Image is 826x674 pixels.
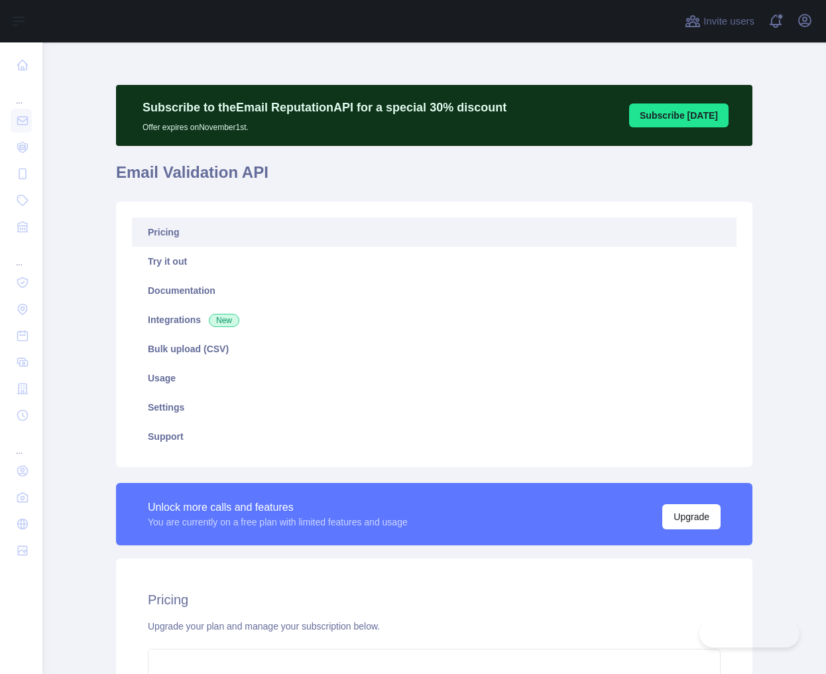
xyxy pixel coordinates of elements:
a: Settings [132,393,737,422]
a: Pricing [132,218,737,247]
button: Subscribe [DATE] [629,103,729,127]
div: Upgrade your plan and manage your subscription below. [148,620,721,633]
h1: Email Validation API [116,162,752,194]
a: Usage [132,364,737,393]
a: Support [132,422,737,451]
div: ... [11,80,32,106]
span: Invite users [703,14,754,29]
p: Subscribe to the Email Reputation API for a special 30 % discount [143,98,506,117]
div: You are currently on a free plan with limited features and usage [148,515,408,529]
a: Integrations New [132,305,737,334]
div: ... [11,430,32,456]
div: ... [11,241,32,268]
iframe: Toggle Customer Support [699,620,799,647]
div: Unlock more calls and features [148,500,408,515]
a: Documentation [132,276,737,305]
button: Upgrade [662,504,721,529]
a: Try it out [132,247,737,276]
a: Bulk upload (CSV) [132,334,737,364]
button: Invite users [682,11,757,32]
h2: Pricing [148,590,721,609]
span: New [209,314,239,327]
p: Offer expires on November 1st. [143,117,506,133]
